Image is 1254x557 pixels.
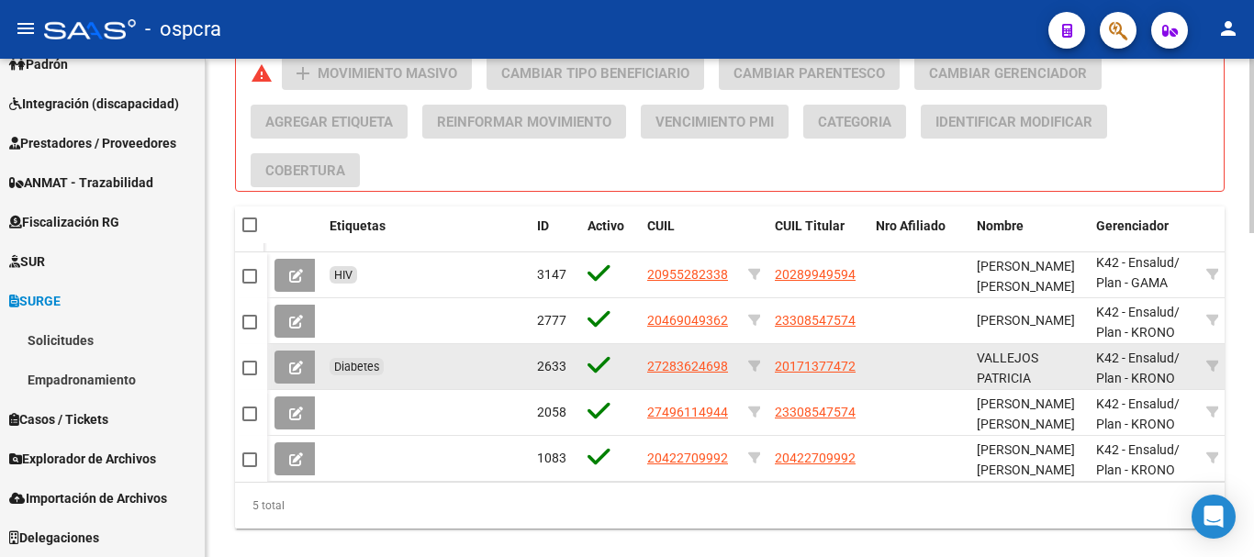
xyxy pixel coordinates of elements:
span: K42 - Ensalud [1096,396,1174,411]
button: Categoria [803,105,906,139]
span: / Plan - KRONO PLUS [1096,396,1180,453]
mat-icon: person [1217,17,1239,39]
button: Vencimiento PMI [641,105,789,139]
datatable-header-cell: Nro Afiliado [868,206,969,267]
span: Gerenciador [1096,218,1169,233]
span: CUIL Titular [775,218,845,233]
span: Fiscalización RG [9,212,119,232]
span: [PERSON_NAME] [PERSON_NAME] [977,259,1075,295]
datatable-header-cell: Activo [580,206,640,267]
span: Cobertura [265,162,345,179]
span: - ospcra [145,9,221,50]
span: 2058 [537,405,566,419]
span: Diabetes [334,360,379,373]
span: Etiquetas [330,218,386,233]
span: 20955282338 [647,267,728,282]
span: SUR [9,251,45,272]
datatable-header-cell: Etiquetas [322,206,530,267]
span: 3147 [537,267,566,282]
span: 20289949594 [775,267,856,282]
span: Nro Afiliado [876,218,946,233]
span: Cambiar Tipo Beneficiario [501,65,689,82]
button: Agregar Etiqueta [251,105,408,139]
button: Cobertura [251,153,360,187]
span: Activo [588,218,624,233]
span: Reinformar Movimiento [437,114,611,130]
span: ID [537,218,549,233]
span: [PERSON_NAME] [PERSON_NAME] [977,442,1075,478]
datatable-header-cell: Gerenciador [1089,206,1199,267]
span: / Plan - KRONO PLUS [1096,442,1180,499]
span: SURGE [9,291,61,311]
span: Padrón [9,54,68,74]
mat-icon: add [292,62,314,84]
span: K42 - Ensalud [1096,442,1174,457]
span: Cambiar Parentesco [733,65,885,82]
button: Cambiar Gerenciador [914,56,1102,90]
span: 20422709992 [775,451,856,465]
span: Vencimiento PMI [655,114,774,130]
mat-icon: warning [251,62,273,84]
span: 27496114944 [647,405,728,419]
span: ANMAT - Trazabilidad [9,173,153,193]
div: Open Intercom Messenger [1192,495,1236,539]
button: Movimiento Masivo [282,56,472,90]
button: Cambiar Tipo Beneficiario [487,56,704,90]
span: K42 - Ensalud [1096,351,1174,365]
span: K42 - Ensalud [1096,255,1174,270]
datatable-header-cell: CUIL [640,206,741,267]
span: HIV [334,268,353,282]
span: Categoria [818,114,891,130]
span: [PERSON_NAME] [PERSON_NAME] [977,396,1075,432]
span: 20422709992 [647,451,728,465]
span: 2633 [537,359,566,373]
span: 20469049362 [647,313,728,328]
span: Explorador de Archivos [9,449,156,469]
span: 27283624698 [647,359,728,373]
span: 23308547574 [775,313,856,328]
datatable-header-cell: ID [530,206,580,267]
span: Casos / Tickets [9,409,108,429]
button: Cambiar Parentesco [719,56,900,90]
span: / Plan - KRONO PLUS [1096,305,1180,362]
span: / Plan - KRONO PLUS [1096,351,1180,407]
span: [PERSON_NAME] [977,313,1075,328]
div: 5 total [235,483,1225,529]
datatable-header-cell: Nombre [969,206,1089,267]
datatable-header-cell: CUIL Titular [767,206,868,267]
span: K42 - Ensalud [1096,305,1174,319]
mat-icon: menu [15,17,37,39]
span: Importación de Archivos [9,488,167,508]
span: 23308547574 [775,405,856,419]
span: 2777 [537,313,566,328]
span: VALLEJOS PATRICIA [977,351,1038,386]
button: Identificar Modificar [921,105,1107,139]
span: 20171377472 [775,359,856,373]
span: CUIL [647,218,675,233]
button: Reinformar Movimiento [422,105,626,139]
span: Prestadores / Proveedores [9,133,176,153]
span: Cambiar Gerenciador [929,65,1087,82]
span: 1083 [537,451,566,465]
span: Identificar Modificar [935,114,1092,130]
span: Delegaciones [9,528,99,548]
span: Nombre [977,218,1024,233]
span: Agregar Etiqueta [265,114,393,130]
span: Movimiento Masivo [318,65,457,82]
span: Integración (discapacidad) [9,94,179,114]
